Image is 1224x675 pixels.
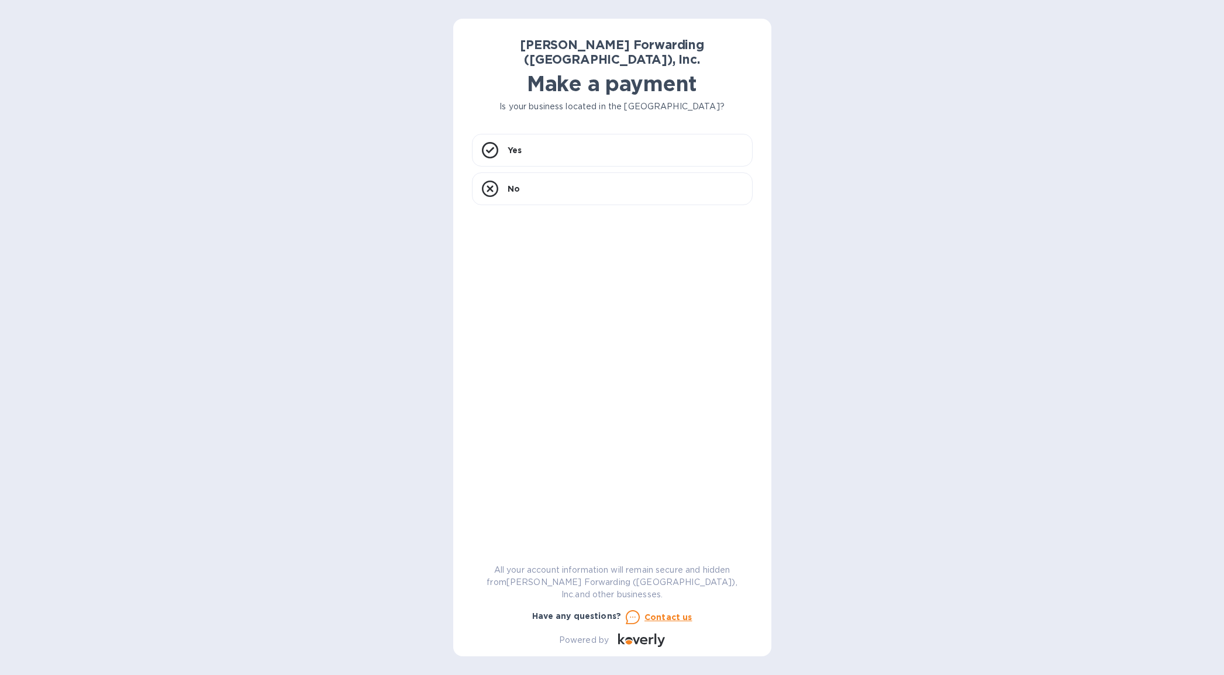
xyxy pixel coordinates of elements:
p: Yes [508,144,522,156]
p: All your account information will remain secure and hidden from [PERSON_NAME] Forwarding ([GEOGRA... [472,564,753,601]
p: Powered by [559,634,609,646]
p: No [508,183,520,195]
b: Have any questions? [532,611,622,621]
p: Is your business located in the [GEOGRAPHIC_DATA]? [472,101,753,113]
b: [PERSON_NAME] Forwarding ([GEOGRAPHIC_DATA]), Inc. [520,37,704,67]
u: Contact us [644,612,692,622]
h1: Make a payment [472,71,753,96]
